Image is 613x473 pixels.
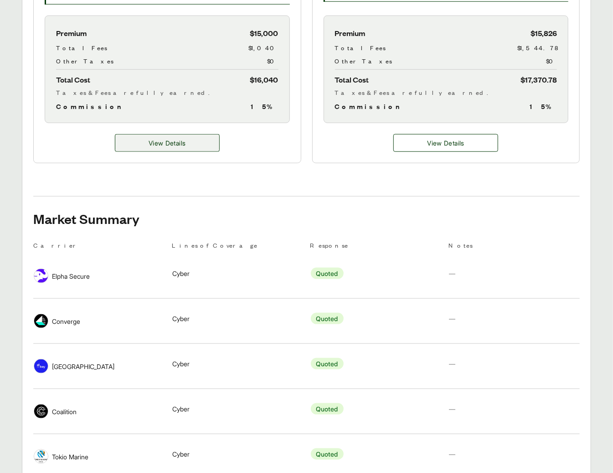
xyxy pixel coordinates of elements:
[34,359,48,373] img: At-Bay logo
[172,269,190,278] span: Cyber
[172,314,190,323] span: Cyber
[546,56,557,66] span: $0
[52,317,80,326] span: Converge
[335,88,557,97] div: Taxes & Fees are fully earned.
[520,73,557,86] span: $17,370.78
[335,56,392,66] span: Other Taxes
[449,450,455,458] span: —
[311,448,344,460] span: Quoted
[335,27,366,39] span: Premium
[449,405,455,413] span: —
[268,56,278,66] span: $0
[449,360,455,368] span: —
[449,270,455,277] span: —
[56,56,113,66] span: Other Taxes
[115,134,220,152] a: TMHCC Cyber details
[249,43,278,52] span: $1,040
[34,405,48,418] img: Coalition logo
[172,449,190,459] span: Cyber
[115,134,220,152] button: View Details
[448,240,580,254] th: Notes
[311,358,344,369] span: Quoted
[393,134,498,152] button: View Details
[34,450,48,463] img: Tokio Marine logo
[530,101,557,112] span: 15 %
[335,101,404,112] span: Commission
[56,101,125,112] span: Commission
[393,134,498,152] a: Converge Cyber details
[311,268,344,279] span: Quoted
[52,362,114,371] span: [GEOGRAPHIC_DATA]
[517,43,557,52] span: $1,544.78
[335,73,369,86] span: Total Cost
[172,359,190,369] span: Cyber
[311,313,344,324] span: Quoted
[56,73,90,86] span: Total Cost
[34,314,48,328] img: Converge logo
[172,240,303,254] th: Lines of Coverage
[310,240,442,254] th: Response
[56,43,107,52] span: Total Fees
[428,138,464,148] span: View Details
[172,404,190,414] span: Cyber
[52,452,88,462] span: Tokio Marine
[311,403,344,415] span: Quoted
[449,315,455,322] span: —
[531,27,557,39] span: $15,826
[56,88,278,97] div: Taxes & Fees are fully earned.
[335,43,386,52] span: Total Fees
[251,101,278,112] span: 15 %
[34,269,48,283] img: Elpha Secure logo
[33,240,165,254] th: Carrier
[250,73,278,86] span: $16,040
[149,138,185,148] span: View Details
[52,407,77,416] span: Coalition
[250,27,278,39] span: $15,000
[56,27,87,39] span: Premium
[33,211,580,226] h2: Market Summary
[52,271,90,281] span: Elpha Secure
